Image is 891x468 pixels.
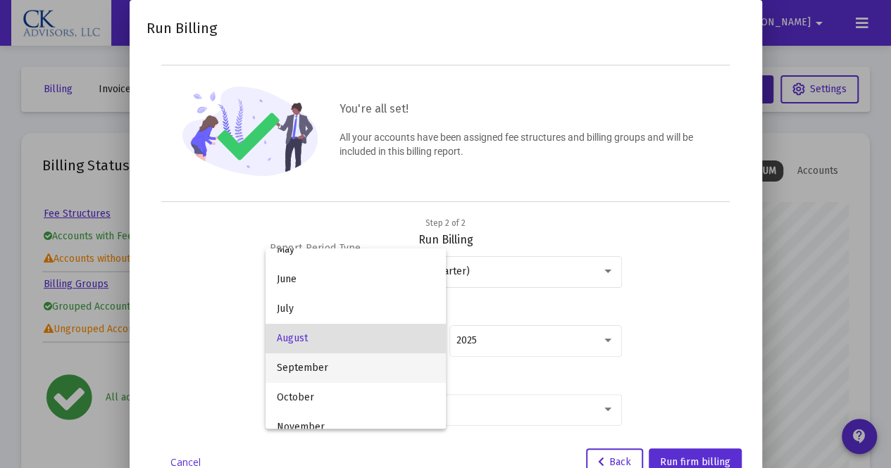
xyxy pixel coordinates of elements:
[277,353,435,383] span: September
[277,383,435,412] span: October
[277,265,435,294] span: June
[277,412,435,442] span: November
[277,235,435,265] span: May
[277,324,435,353] span: August
[277,294,435,324] span: July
